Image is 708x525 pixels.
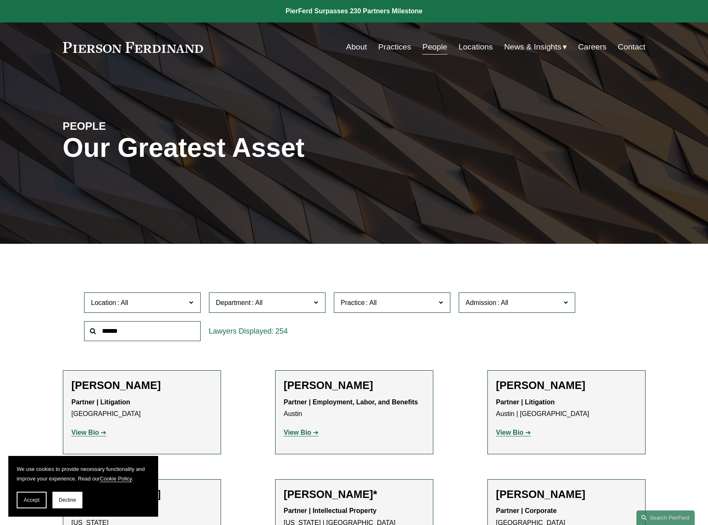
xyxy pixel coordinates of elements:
[378,39,411,55] a: Practices
[72,379,212,392] h2: [PERSON_NAME]
[72,399,130,406] strong: Partner | Litigation
[284,396,425,421] p: Austin
[636,510,695,525] a: Search this site
[496,507,557,514] strong: Partner | Corporate
[466,299,497,306] span: Admission
[24,497,40,503] span: Accept
[496,379,637,392] h2: [PERSON_NAME]
[284,488,425,501] h2: [PERSON_NAME]*
[422,39,447,55] a: People
[72,429,99,436] strong: View Bio
[17,492,47,508] button: Accept
[17,464,150,483] p: We use cookies to provide necessary functionality and improve your experience. Read our .
[284,507,377,514] strong: Partner | Intellectual Property
[63,119,209,133] h4: PEOPLE
[91,299,117,306] span: Location
[8,456,158,517] section: Cookie banner
[496,429,524,436] strong: View Bio
[52,492,82,508] button: Decline
[496,396,637,421] p: Austin | [GEOGRAPHIC_DATA]
[284,379,425,392] h2: [PERSON_NAME]
[276,327,288,335] span: 254
[618,39,645,55] a: Contact
[63,133,451,163] h1: Our Greatest Asset
[72,396,212,421] p: [GEOGRAPHIC_DATA]
[216,299,251,306] span: Department
[284,429,319,436] a: View Bio
[284,399,418,406] strong: Partner | Employment, Labor, and Benefits
[72,429,107,436] a: View Bio
[284,429,311,436] strong: View Bio
[496,429,531,436] a: View Bio
[459,39,493,55] a: Locations
[496,488,637,501] h2: [PERSON_NAME]
[578,39,606,55] a: Careers
[346,39,367,55] a: About
[59,497,76,503] span: Decline
[341,299,365,306] span: Practice
[504,40,561,54] span: News & Insights
[504,39,567,55] a: folder dropdown
[496,399,555,406] strong: Partner | Litigation
[100,475,132,482] a: Cookie Policy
